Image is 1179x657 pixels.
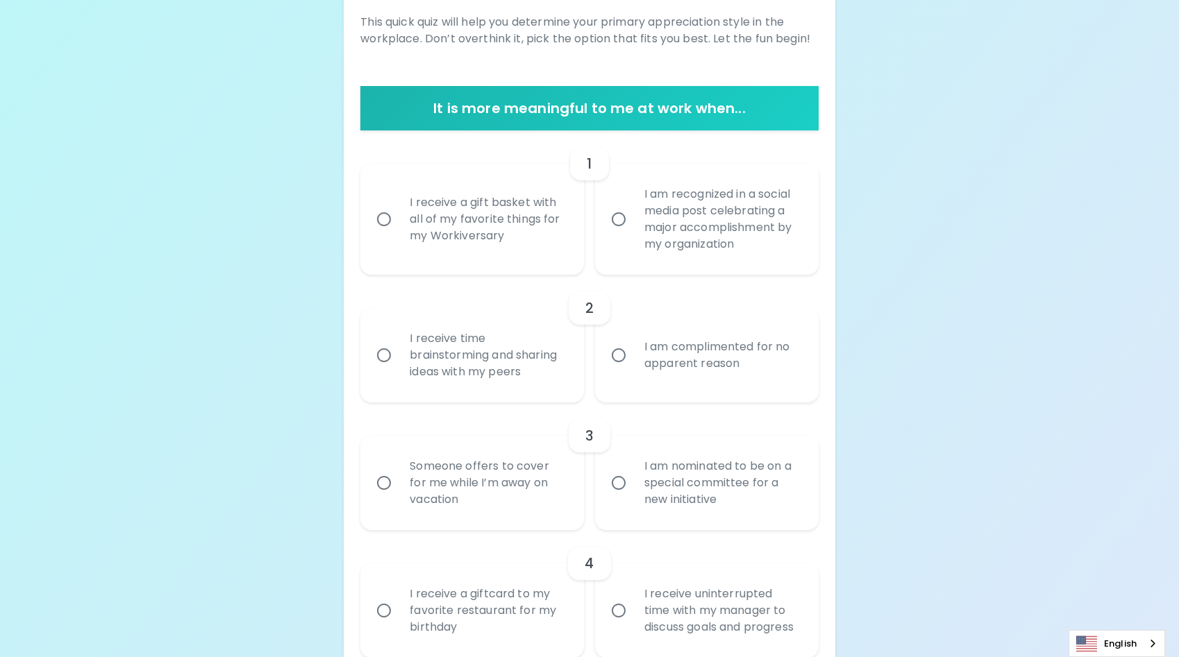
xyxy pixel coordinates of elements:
[633,569,811,652] div: I receive uninterrupted time with my manager to discuss goals and progress
[1069,630,1165,657] aside: Language selected: English
[360,14,819,47] p: This quick quiz will help you determine your primary appreciation style in the workplace. Don’t o...
[585,297,594,319] h6: 2
[633,169,811,269] div: I am recognized in a social media post celebrating a major accomplishment by my organization
[399,441,576,524] div: Someone offers to cover for me while I’m away on vacation
[633,441,811,524] div: I am nominated to be on a special committee for a new initiative
[1069,630,1165,657] div: Language
[366,97,813,119] h6: It is more meaningful to me at work when...
[360,402,819,530] div: choice-group-check
[1069,631,1164,656] a: English
[399,178,576,261] div: I receive a gift basket with all of my favorite things for my Workiversary
[587,153,592,175] h6: 1
[360,275,819,402] div: choice-group-check
[360,130,819,275] div: choice-group-check
[585,552,594,574] h6: 4
[633,322,811,389] div: I am complimented for no apparent reason
[585,425,594,447] h6: 3
[399,314,576,397] div: I receive time brainstorming and sharing ideas with my peers
[399,569,576,652] div: I receive a giftcard to my favorite restaurant for my birthday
